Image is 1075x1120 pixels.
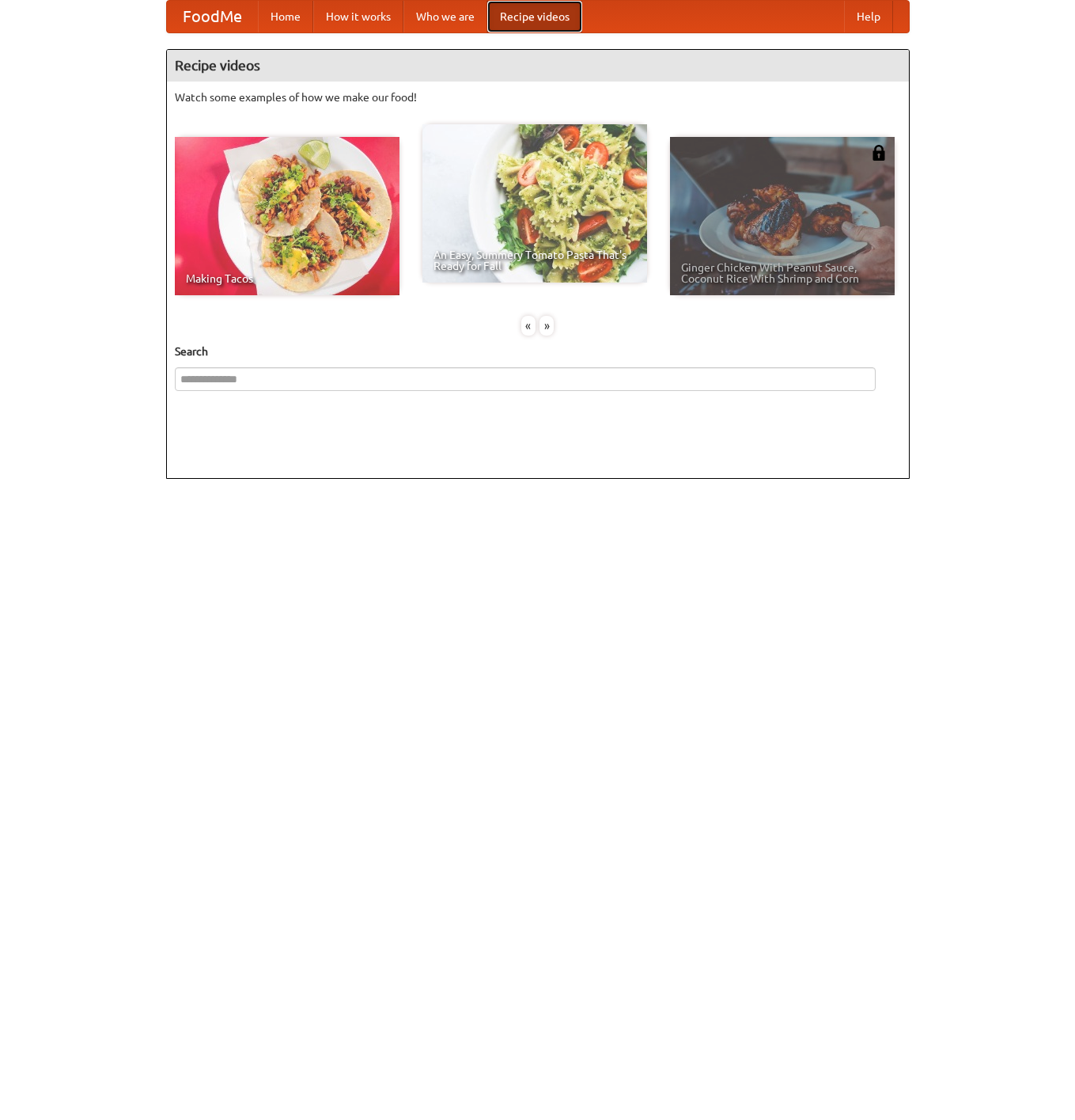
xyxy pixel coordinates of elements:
a: How it works [313,1,403,32]
a: Making Tacos [175,137,399,295]
div: « [521,316,536,336]
a: Home [258,1,313,32]
a: Who we are [403,1,487,32]
h5: Search [175,344,901,359]
a: An Easy, Summery Tomato Pasta That's Ready for Fall [422,124,647,283]
span: Making Tacos [186,273,388,284]
img: 483408.png [871,145,887,161]
a: Help [844,1,893,32]
a: FoodMe [167,1,258,32]
h4: Recipe videos [167,50,909,82]
p: Watch some examples of how we make our food! [175,89,901,105]
span: An Easy, Summery Tomato Pasta That's Ready for Fall [433,249,636,271]
a: Recipe videos [487,1,582,32]
div: » [539,316,554,336]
